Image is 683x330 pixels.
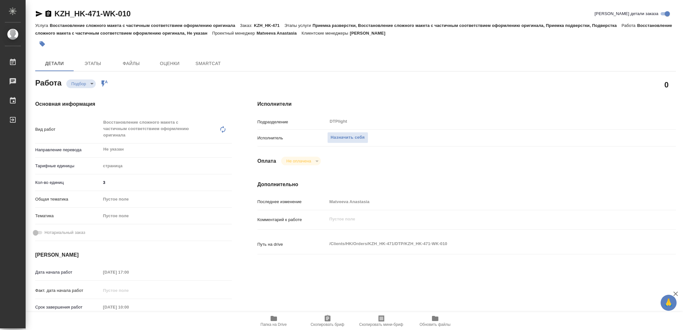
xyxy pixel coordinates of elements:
[257,100,676,108] h4: Исполнители
[327,132,368,143] button: Назначить себя
[281,157,321,165] div: Подбор
[54,9,131,18] a: KZH_HK-471-WK-010
[35,251,232,259] h4: [PERSON_NAME]
[212,31,256,36] p: Проектный менеджер
[101,268,157,277] input: Пустое поле
[301,312,354,330] button: Скопировать бриф
[35,147,101,153] p: Направление перевода
[101,194,232,205] div: Пустое поле
[354,312,408,330] button: Скопировать мини-бриф
[311,322,344,327] span: Скопировать бриф
[350,31,390,36] p: [PERSON_NAME]
[154,60,185,68] span: Оценки
[35,163,101,169] p: Тарифные единицы
[35,77,61,88] h2: Работа
[35,196,101,202] p: Общая тематика
[101,161,232,171] div: страница
[35,269,101,276] p: Дата начала работ
[257,119,327,125] p: Подразделение
[257,181,676,188] h4: Дополнительно
[247,312,301,330] button: Папка на Drive
[327,238,641,249] textarea: /Clients/HK/Orders/KZH_HK-471/DTP/KZH_HK-471-WK-010
[664,79,669,90] h2: 0
[622,23,637,28] p: Работа
[193,60,224,68] span: SmartCat
[254,23,284,28] p: KZH_HK-471
[327,197,641,206] input: Пустое поле
[45,10,52,18] button: Скопировать ссылку
[35,23,50,28] p: Услуга
[101,286,157,295] input: Пустое поле
[284,158,313,164] button: Не оплачена
[313,23,622,28] p: Приемка разверстки, Восстановление сложного макета с частичным соответствием оформлению оригинала...
[257,157,276,165] h4: Оплата
[103,196,224,202] div: Пустое поле
[419,322,451,327] span: Обновить файлы
[101,210,232,221] div: Пустое поле
[663,296,674,309] span: 🙏
[66,79,96,88] div: Подбор
[257,217,327,223] p: Комментарий к работе
[116,60,147,68] span: Файлы
[35,37,49,51] button: Добавить тэг
[331,134,365,141] span: Назначить себя
[50,23,240,28] p: Восстановление сложного макета с частичным соответствием оформлению оригинала
[77,60,108,68] span: Этапы
[35,10,43,18] button: Скопировать ссылку для ЯМессенджера
[284,23,313,28] p: Этапы услуги
[35,304,101,310] p: Срок завершения работ
[45,229,85,236] span: Нотариальный заказ
[101,178,232,187] input: ✎ Введи что-нибудь
[595,11,658,17] span: [PERSON_NAME] детали заказа
[257,135,327,141] p: Исполнитель
[261,322,287,327] span: Папка на Drive
[69,81,88,87] button: Подбор
[39,60,70,68] span: Детали
[35,179,101,186] p: Кол-во единиц
[35,126,101,133] p: Вид работ
[35,100,232,108] h4: Основная информация
[257,241,327,248] p: Путь на drive
[359,322,403,327] span: Скопировать мини-бриф
[256,31,302,36] p: Matveeva Anastasia
[408,312,462,330] button: Обновить файлы
[35,287,101,294] p: Факт. дата начала работ
[302,31,350,36] p: Клиентские менеджеры
[101,302,157,312] input: Пустое поле
[257,199,327,205] p: Последнее изменение
[240,23,254,28] p: Заказ:
[103,213,224,219] div: Пустое поле
[35,213,101,219] p: Тематика
[661,295,677,311] button: 🙏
